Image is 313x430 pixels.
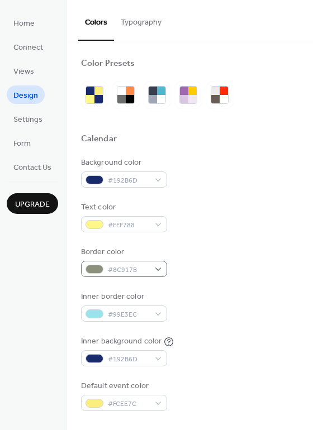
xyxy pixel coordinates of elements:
span: #FCEE7C [108,398,149,410]
span: Upgrade [15,199,50,211]
div: Inner border color [81,291,165,303]
span: Design [13,90,38,102]
span: #8C917B [108,264,149,276]
span: Contact Us [13,162,51,174]
span: Form [13,138,31,150]
span: #192B6D [108,175,149,187]
a: Contact Us [7,157,58,176]
span: #99E3EC [108,309,149,321]
a: Settings [7,109,49,128]
span: Home [13,18,35,30]
button: Upgrade [7,193,58,214]
div: Default event color [81,380,165,392]
div: Color Presets [81,58,135,70]
span: #FFF788 [108,219,149,231]
div: Text color [81,202,165,213]
div: Inner background color [81,336,162,347]
a: Views [7,61,41,80]
span: Settings [13,114,42,126]
span: Views [13,66,34,78]
div: Calendar [81,133,117,145]
span: Connect [13,42,43,54]
div: Background color [81,157,165,169]
a: Design [7,85,45,104]
a: Form [7,133,37,152]
span: #192B6D [108,353,149,365]
a: Connect [7,37,50,56]
div: Border color [81,246,165,258]
a: Home [7,13,41,32]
